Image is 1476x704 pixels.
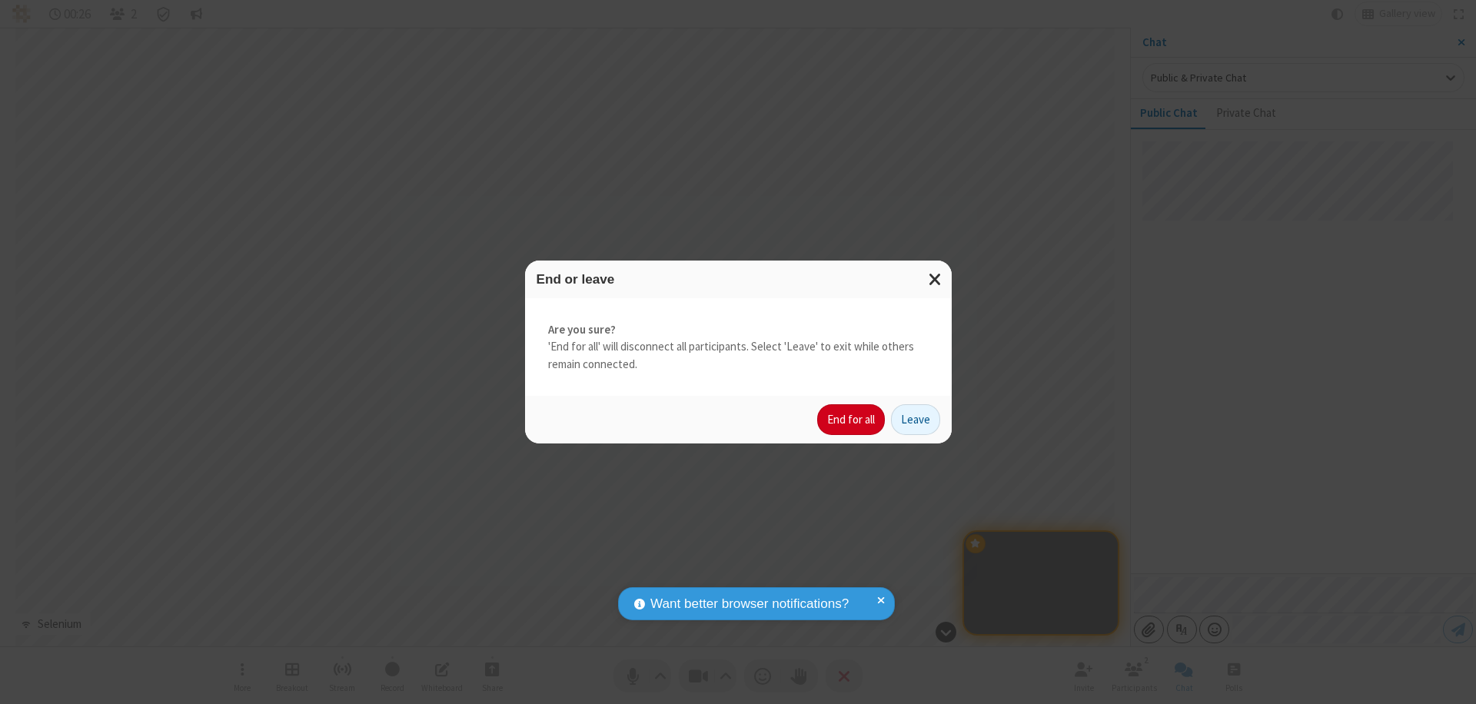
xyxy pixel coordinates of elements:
span: Want better browser notifications? [650,594,849,614]
button: Leave [891,404,940,435]
strong: Are you sure? [548,321,929,339]
button: Close modal [919,261,952,298]
button: End for all [817,404,885,435]
h3: End or leave [537,272,940,287]
div: 'End for all' will disconnect all participants. Select 'Leave' to exit while others remain connec... [525,298,952,397]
